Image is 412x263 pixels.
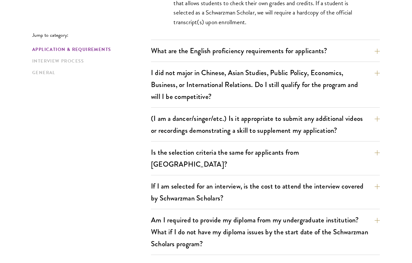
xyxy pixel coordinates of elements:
button: I did not major in Chinese, Asian Studies, Public Policy, Economics, Business, or International R... [151,65,380,104]
p: Jump to category: [32,32,151,38]
a: Interview Process [32,58,147,64]
a: Application & Requirements [32,46,147,53]
button: (I am a dancer/singer/etc.) Is it appropriate to submit any additional videos or recordings demon... [151,111,380,138]
button: What are the English proficiency requirements for applicants? [151,44,380,58]
button: Is the selection criteria the same for applicants from [GEOGRAPHIC_DATA]? [151,145,380,171]
button: If I am selected for an interview, is the cost to attend the interview covered by Schwarzman Scho... [151,179,380,205]
button: Am I required to provide my diploma from my undergraduate institution? What if I do not have my d... [151,213,380,251]
a: General [32,69,147,76]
